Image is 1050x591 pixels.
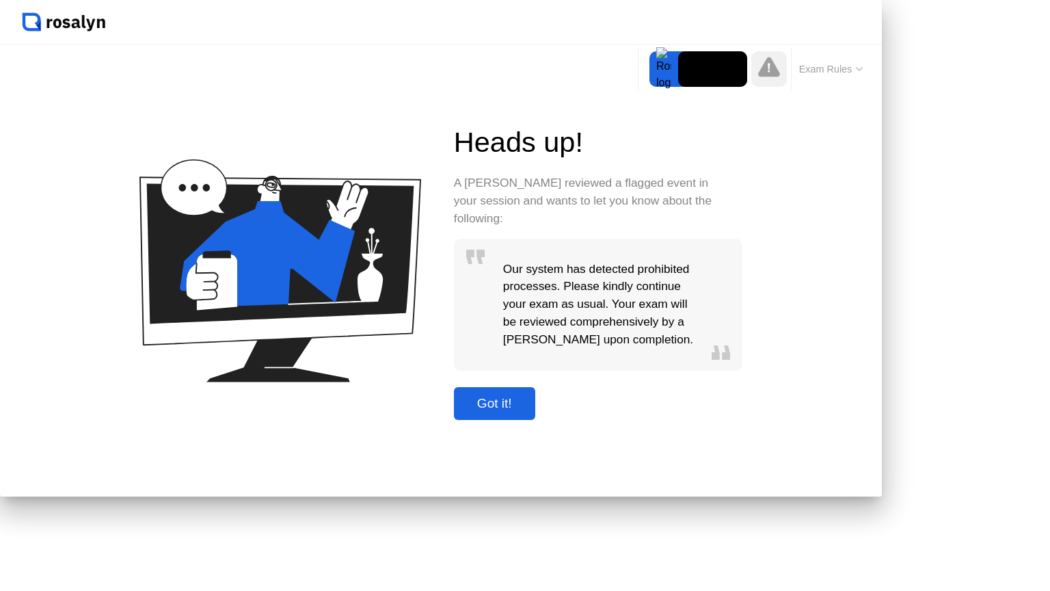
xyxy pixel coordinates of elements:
[454,174,716,228] div: A [PERSON_NAME] reviewed a flagged event in your session and wants to let you know about the foll...
[458,396,531,411] div: Got it!
[498,239,699,371] div: Our system has detected prohibited processes. Please kindly continue your exam as usual. Your exa...
[795,63,867,75] button: Exam Rules
[454,121,743,163] div: Heads up!
[454,387,535,420] button: Got it!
